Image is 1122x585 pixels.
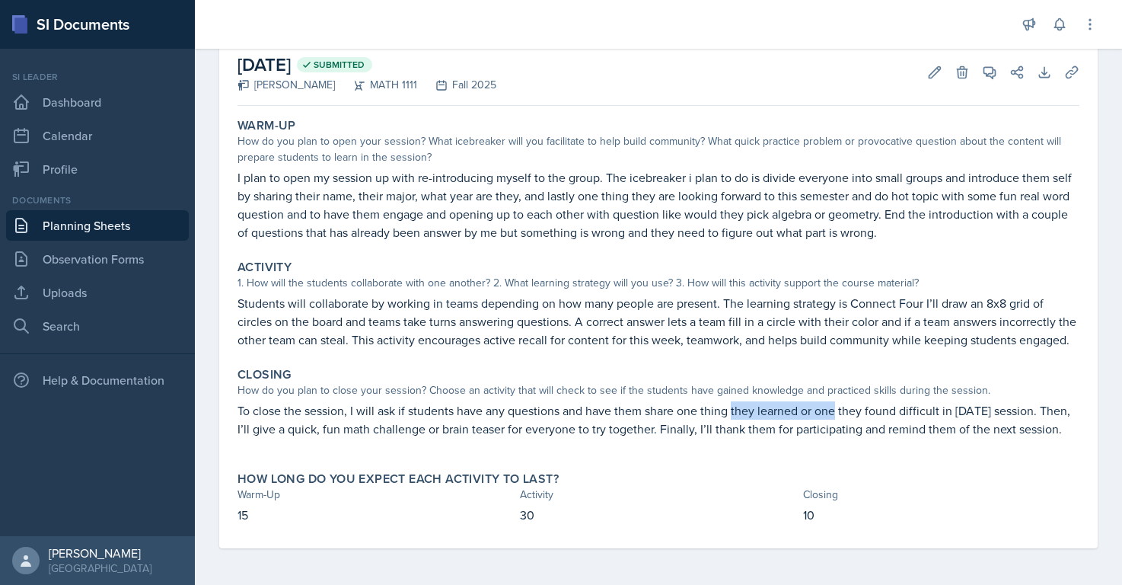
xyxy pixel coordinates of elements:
[6,210,189,241] a: Planning Sheets
[6,244,189,274] a: Observation Forms
[237,77,335,93] div: [PERSON_NAME]
[6,193,189,207] div: Documents
[237,401,1079,438] p: To close the session, I will ask if students have any questions and have them share one thing the...
[237,118,296,133] label: Warm-Up
[6,365,189,395] div: Help & Documentation
[237,506,514,524] p: 15
[335,77,417,93] div: MATH 1111
[6,70,189,84] div: Si leader
[237,51,496,78] h2: [DATE]
[520,506,796,524] p: 30
[49,561,151,576] div: [GEOGRAPHIC_DATA]
[237,168,1079,241] p: I plan to open my session up with re-introducing myself to the group. The icebreaker i plan to do...
[237,275,1079,291] div: 1. How will the students collaborate with one another? 2. What learning strategy will you use? 3....
[417,77,496,93] div: Fall 2025
[6,277,189,308] a: Uploads
[314,59,365,71] span: Submitted
[237,133,1079,165] div: How do you plan to open your session? What icebreaker will you facilitate to help build community...
[237,294,1079,349] p: Students will collaborate by working in teams depending on how many people are present. The learn...
[6,87,189,117] a: Dashboard
[520,487,796,503] div: Activity
[49,545,151,561] div: [PERSON_NAME]
[237,472,559,487] label: How long do you expect each activity to last?
[803,506,1079,524] p: 10
[237,367,292,382] label: Closing
[6,120,189,151] a: Calendar
[237,487,514,503] div: Warm-Up
[6,154,189,184] a: Profile
[237,382,1079,398] div: How do you plan to close your session? Choose an activity that will check to see if the students ...
[803,487,1079,503] div: Closing
[237,260,292,275] label: Activity
[6,311,189,341] a: Search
